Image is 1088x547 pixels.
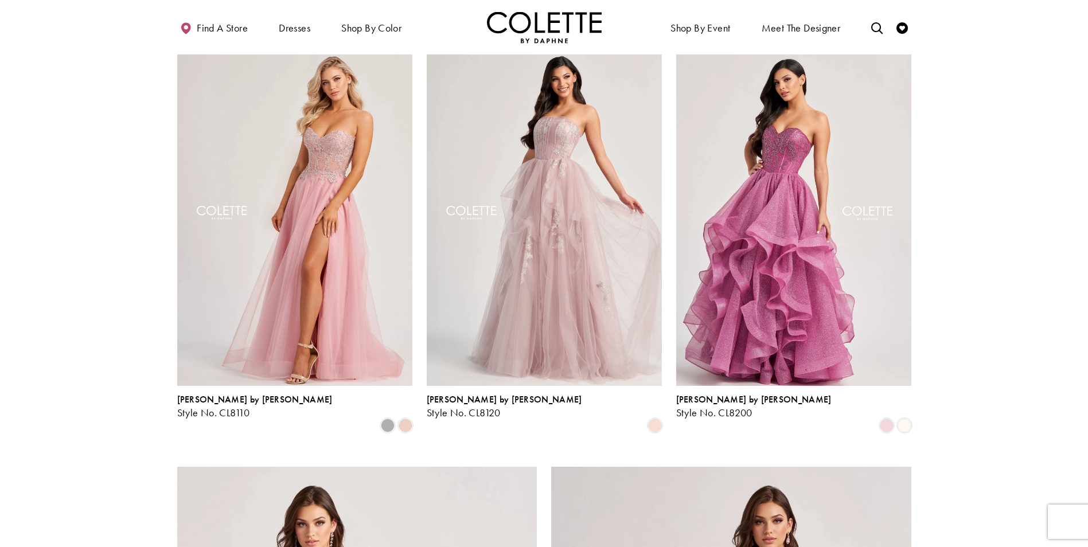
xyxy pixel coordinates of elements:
[427,44,662,386] a: Visit Colette by Daphne Style No. CL8120 Page
[177,44,412,386] a: Visit Colette by Daphne Style No. CL8110 Page
[668,11,733,43] span: Shop By Event
[427,406,501,419] span: Style No. CL8120
[177,406,250,419] span: Style No. CL8110
[177,394,333,419] div: Colette by Daphne Style No. CL8110
[670,22,730,34] span: Shop By Event
[894,11,911,43] a: Check Wishlist
[487,11,602,43] a: Visit Home Page
[427,393,582,405] span: [PERSON_NAME] by [PERSON_NAME]
[279,22,310,34] span: Dresses
[868,11,886,43] a: Toggle search
[676,406,752,419] span: Style No. CL8200
[177,393,333,405] span: [PERSON_NAME] by [PERSON_NAME]
[759,11,844,43] a: Meet the designer
[427,394,582,419] div: Colette by Daphne Style No. CL8120
[381,419,395,432] i: Steel
[197,22,248,34] span: Find a store
[762,22,841,34] span: Meet the designer
[338,11,404,43] span: Shop by color
[676,44,911,386] a: Visit Colette by Daphne Style No. CL8200 Page
[177,11,251,43] a: Find a store
[341,22,401,34] span: Shop by color
[487,11,602,43] img: Colette by Daphne
[648,419,662,432] i: Blush
[676,393,832,405] span: [PERSON_NAME] by [PERSON_NAME]
[399,419,412,432] i: Rose
[880,419,894,432] i: Pink Lily
[676,394,832,419] div: Colette by Daphne Style No. CL8200
[276,11,313,43] span: Dresses
[898,419,911,432] i: Diamond White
